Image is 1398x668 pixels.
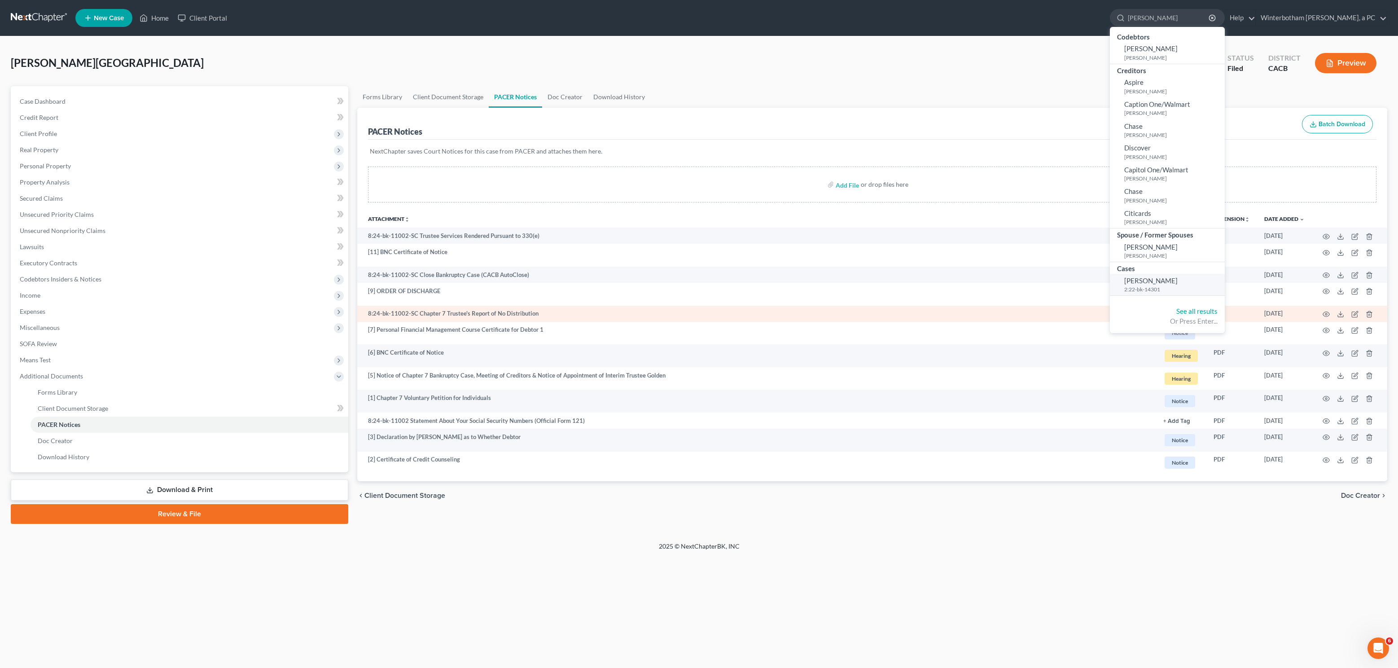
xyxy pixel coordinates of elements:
[1124,131,1223,139] small: [PERSON_NAME]
[861,180,908,189] div: or drop files here
[94,15,124,22] span: New Case
[11,504,348,524] a: Review & File
[13,223,348,239] a: Unsecured Nonpriority Claims
[1257,413,1312,429] td: [DATE]
[31,433,348,449] a: Doc Creator
[1117,316,1218,326] div: Or Press Enter...
[1225,10,1255,26] a: Help
[13,255,348,271] a: Executory Contracts
[1124,100,1190,108] span: Caption One/Walmart
[357,452,1156,475] td: [2] Certificate of Credit Counseling
[38,404,108,412] span: Client Document Storage
[1124,243,1178,251] span: [PERSON_NAME]
[1124,88,1223,95] small: [PERSON_NAME]
[357,492,445,499] button: chevron_left Client Document Storage
[1227,53,1254,63] div: Status
[1124,166,1188,174] span: Capitol One/Walmart
[357,86,408,108] a: Forms Library
[173,10,232,26] a: Client Portal
[357,306,1156,322] td: 8:24-bk-11002-SC Chapter 7 Trustee's Report of No Distribution
[1206,228,1257,244] td: PDF
[1206,244,1257,267] td: PDF
[31,400,348,417] a: Client Document Storage
[38,388,77,396] span: Forms Library
[20,259,77,267] span: Executory Contracts
[31,417,348,433] a: PACER Notices
[489,86,542,108] a: PACER Notices
[1124,153,1223,161] small: [PERSON_NAME]
[368,126,422,137] div: PACER Notices
[1124,122,1143,130] span: Chase
[20,227,105,234] span: Unsecured Nonpriority Claims
[357,244,1156,267] td: [11] BNC Certificate of Notice
[1257,429,1312,452] td: [DATE]
[357,367,1156,390] td: [5] Notice of Chapter 7 Bankruptcy Case, Meeting of Creditors & Notice of Appointment of Interim ...
[1245,217,1250,222] i: unfold_more
[357,492,364,499] i: chevron_left
[20,178,70,186] span: Property Analysis
[1206,283,1257,306] td: PDF
[357,267,1156,283] td: 8:24-bk-11002-SC Close Bankruptcy Case (CACB AutoClose)
[20,162,71,170] span: Personal Property
[1163,455,1199,470] a: Notice
[1124,44,1178,53] span: [PERSON_NAME]
[1206,429,1257,452] td: PDF
[20,324,60,331] span: Miscellaneous
[1165,373,1198,385] span: Hearing
[1257,367,1312,390] td: [DATE]
[20,130,57,137] span: Client Profile
[1124,144,1151,152] span: Discover
[1206,344,1257,367] td: PDF
[38,453,89,461] span: Download History
[1110,42,1225,64] a: [PERSON_NAME][PERSON_NAME]
[370,147,1375,156] p: NextChapter saves Court Notices for this case from PACER and attaches them here.
[1124,218,1223,226] small: [PERSON_NAME]
[1110,119,1225,141] a: Chase[PERSON_NAME]
[1124,187,1143,195] span: Chase
[1367,637,1389,659] iframe: Intercom live chat
[1124,209,1151,217] span: Citicards
[1227,63,1254,74] div: Filed
[1124,175,1223,182] small: [PERSON_NAME]
[1257,344,1312,367] td: [DATE]
[1341,492,1387,499] button: Doc Creator chevron_right
[1165,395,1195,407] span: Notice
[357,344,1156,367] td: [6] BNC Certificate of Notice
[20,211,94,218] span: Unsecured Priority Claims
[20,372,83,380] span: Additional Documents
[1256,10,1387,26] a: Winterbotham [PERSON_NAME], a PC
[408,86,489,108] a: Client Document Storage
[1128,9,1210,26] input: Search by name...
[1206,306,1257,322] td: PDF
[13,190,348,207] a: Secured Claims
[20,340,57,347] span: SOFA Review
[1380,492,1387,499] i: chevron_right
[1124,286,1223,293] small: 2:22-bk-14301
[20,356,51,364] span: Means Test
[1110,262,1225,273] div: Cases
[443,542,955,558] div: 2025 © NextChapterBK, INC
[20,146,58,154] span: Real Property
[1299,217,1305,222] i: expand_more
[1257,283,1312,306] td: [DATE]
[1341,492,1380,499] span: Doc Creator
[1268,53,1301,63] div: District
[1165,457,1195,469] span: Notice
[20,308,45,315] span: Expenses
[1110,97,1225,119] a: Caption One/Walmart[PERSON_NAME]
[1206,390,1257,413] td: PDF
[588,86,650,108] a: Download History
[1206,413,1257,429] td: PDF
[1165,350,1198,362] span: Hearing
[38,437,73,444] span: Doc Creator
[13,239,348,255] a: Lawsuits
[1110,75,1225,97] a: Aspire[PERSON_NAME]
[1110,163,1225,185] a: Capitol One/Walmart[PERSON_NAME]
[357,429,1156,452] td: [3] Declaration by [PERSON_NAME] as to Whether Debtor
[31,384,348,400] a: Forms Library
[1165,434,1195,446] span: Notice
[1206,267,1257,283] td: PDF
[1257,228,1312,244] td: [DATE]
[1163,433,1199,448] a: Notice
[1176,307,1218,315] a: See all results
